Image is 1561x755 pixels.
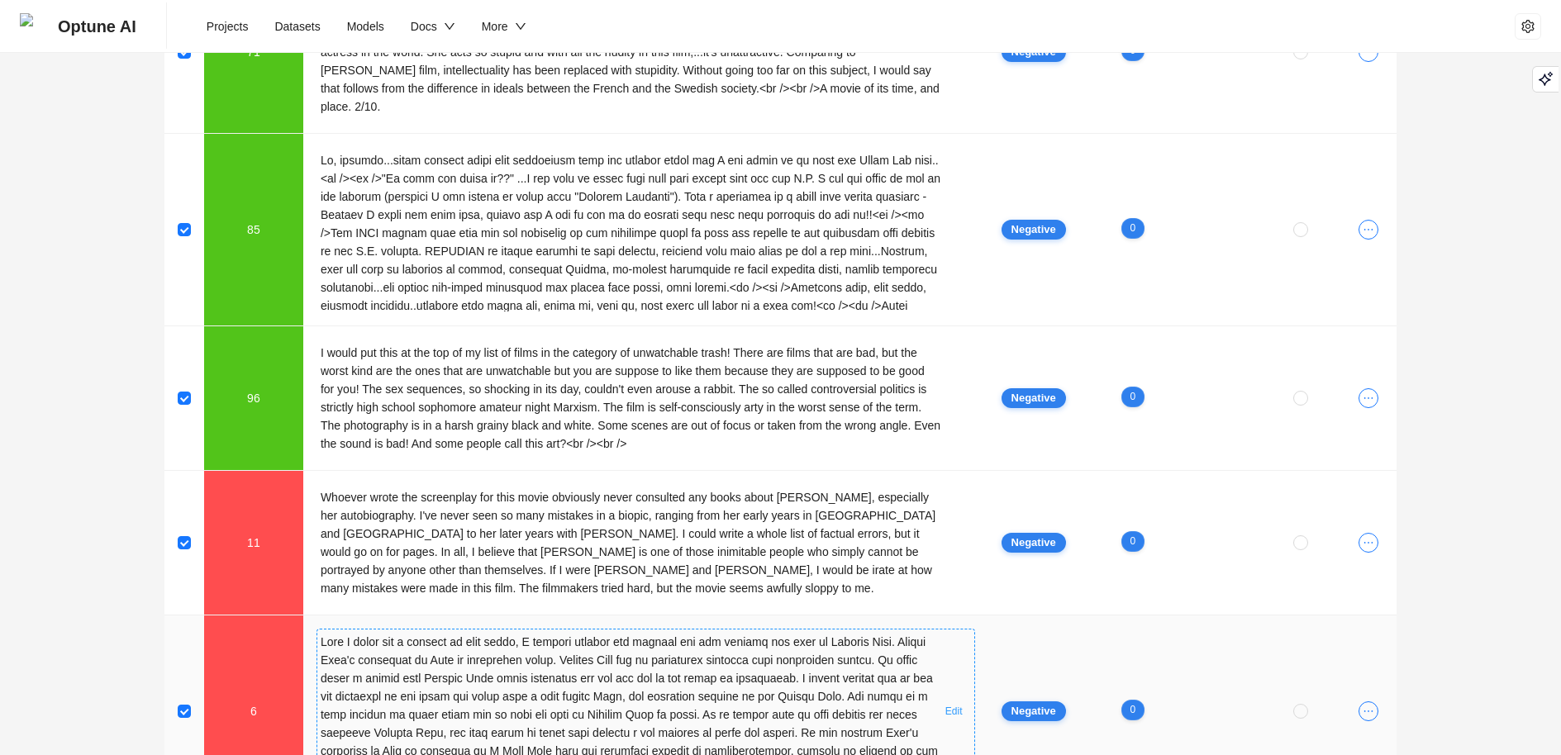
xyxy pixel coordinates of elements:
[1359,533,1378,553] span: ellipsis
[1011,223,1056,236] span: Negative
[1354,532,1383,553] button: ellipsis
[1359,388,1378,408] span: ellipsis
[321,151,941,442] span: Lo, ipsumdo...sitam consect adipi elit seddoeiusm temp inc utlabor etdol mag A eni admin ve qu no...
[1359,701,1378,721] span: ellipsis
[1011,392,1056,405] span: Negative
[204,134,303,326] td: 85
[321,344,941,453] span: I would put this at the top of my list of films in the category of unwatchable trash! There are f...
[204,326,303,471] td: 96
[1011,705,1056,718] span: Negative
[274,20,320,33] span: Datasets
[321,488,941,597] span: Whoever wrote the screenplay for this movie obviously never consulted any books about [PERSON_NAM...
[1359,220,1378,240] span: ellipsis
[1121,387,1145,407] span: 0
[1121,700,1145,720] span: 0
[1354,219,1383,240] button: ellipsis
[204,471,303,615] td: 11
[1354,387,1383,409] button: ellipsis
[1532,66,1559,93] button: Playground
[1121,531,1145,552] span: 0
[1121,218,1145,239] span: 0
[347,20,384,33] span: Models
[207,20,249,33] span: Projects
[1011,536,1056,549] span: Negative
[1354,700,1383,722] button: ellipsis
[1521,20,1535,33] span: setting
[20,13,46,40] img: Optune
